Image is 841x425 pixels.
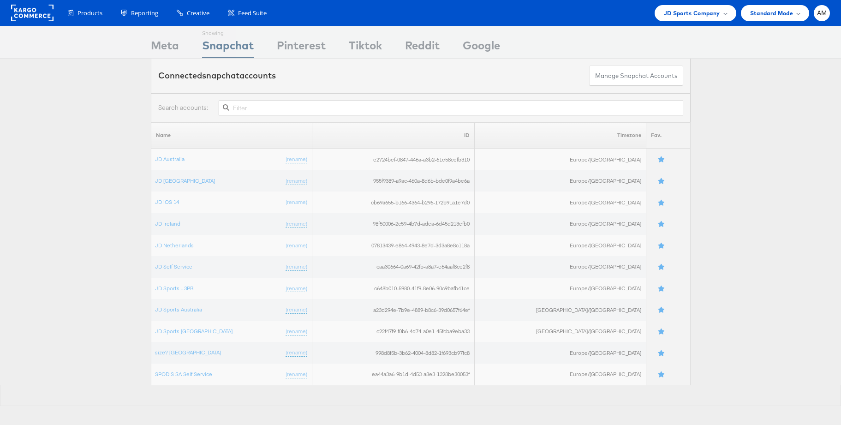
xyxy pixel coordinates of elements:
span: AM [817,10,827,16]
th: Timezone [474,122,646,149]
td: e2724bef-0847-446a-a3b2-61e58cefb310 [312,149,474,170]
td: 955f9389-a9ac-460a-8d6b-bde0f9a4be6a [312,170,474,192]
a: JD Netherlands [155,241,194,248]
th: ID [312,122,474,149]
input: Filter [219,101,683,115]
a: (rename) [286,306,307,314]
td: Europe/[GEOGRAPHIC_DATA] [474,170,646,192]
a: JD Australia [155,156,185,162]
a: JD Sports - 3PB [155,285,193,292]
div: Reddit [405,37,440,58]
td: 98f50006-2c59-4b7d-adea-6d45d213efb0 [312,213,474,235]
td: Europe/[GEOGRAPHIC_DATA] [474,278,646,299]
span: Feed Suite [238,9,267,18]
a: (rename) [286,220,307,228]
a: JD Sports [GEOGRAPHIC_DATA] [155,328,233,335]
a: JD Self Service [155,263,192,270]
td: ea44a3a6-9b1d-4d53-a8e3-1328be30053f [312,364,474,385]
button: Manage Snapchat Accounts [589,66,683,86]
a: JD [GEOGRAPHIC_DATA] [155,177,215,184]
a: (rename) [286,156,307,163]
a: size? [GEOGRAPHIC_DATA] [155,349,221,356]
a: (rename) [286,285,307,293]
div: Meta [151,37,179,58]
td: c22f47f9-f0b6-4d74-a0e1-45fcba9eba33 [312,321,474,342]
a: (rename) [286,177,307,185]
span: Standard Mode [750,8,793,18]
td: Europe/[GEOGRAPHIC_DATA] [474,235,646,257]
span: JD Sports Company [664,8,720,18]
td: Europe/[GEOGRAPHIC_DATA] [474,149,646,170]
span: Creative [187,9,209,18]
div: Connected accounts [158,70,276,82]
td: caa30664-0a69-42fb-a8a7-e64aaf8ce2f8 [312,256,474,278]
a: (rename) [286,263,307,271]
span: Products [78,9,102,18]
a: (rename) [286,198,307,206]
a: SPODIS SA Self Service [155,371,212,377]
td: Europe/[GEOGRAPHIC_DATA] [474,256,646,278]
td: a23d294e-7b9e-4889-b8c6-39d0657f64ef [312,299,474,321]
span: snapchat [202,70,239,81]
td: Europe/[GEOGRAPHIC_DATA] [474,342,646,364]
td: Europe/[GEOGRAPHIC_DATA] [474,192,646,213]
td: Europe/[GEOGRAPHIC_DATA] [474,364,646,385]
th: Name [151,122,312,149]
span: Reporting [131,9,158,18]
a: JD Ireland [155,220,180,227]
a: (rename) [286,349,307,357]
div: Pinterest [277,37,326,58]
td: 07813439-e864-4943-8e7d-3d3a8e8c118a [312,235,474,257]
a: JD Sports Australia [155,306,202,313]
div: Tiktok [349,37,382,58]
div: Google [463,37,500,58]
td: [GEOGRAPHIC_DATA]/[GEOGRAPHIC_DATA] [474,299,646,321]
td: Europe/[GEOGRAPHIC_DATA] [474,213,646,235]
a: (rename) [286,241,307,249]
div: Snapchat [202,37,254,58]
td: c648b010-5980-41f9-8e06-90c9bafb41ce [312,278,474,299]
a: (rename) [286,371,307,378]
div: Showing [202,26,254,37]
a: JD iOS 14 [155,198,179,205]
a: (rename) [286,328,307,335]
td: cb69a655-b166-4364-b296-172b91a1e7d0 [312,192,474,213]
td: [GEOGRAPHIC_DATA]/[GEOGRAPHIC_DATA] [474,321,646,342]
td: 998d8f5b-3b62-4004-8d82-1f693cb97fc8 [312,342,474,364]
